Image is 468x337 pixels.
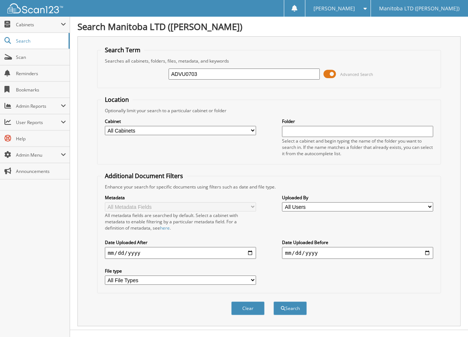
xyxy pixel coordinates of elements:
[231,301,265,315] button: Clear
[105,118,256,124] label: Cabinet
[16,103,61,109] span: Admin Reports
[101,184,437,190] div: Enhance your search for specific documents using filters such as date and file type.
[105,212,256,231] div: All metadata fields are searched by default. Select a cabinet with metadata to enable filtering b...
[273,301,307,315] button: Search
[16,54,66,60] span: Scan
[282,194,433,201] label: Uploaded By
[101,58,437,64] div: Searches all cabinets, folders, files, metadata, and keywords
[431,301,468,337] iframe: Chat Widget
[16,119,61,126] span: User Reports
[16,21,61,28] span: Cabinets
[105,239,256,246] label: Date Uploaded After
[313,6,355,11] span: [PERSON_NAME]
[282,239,433,246] label: Date Uploaded Before
[7,3,63,13] img: scan123-logo-white.svg
[101,96,133,104] legend: Location
[340,71,373,77] span: Advanced Search
[105,268,256,274] label: File type
[105,247,256,259] input: start
[282,247,433,259] input: end
[160,225,170,231] a: here
[16,168,66,174] span: Announcements
[105,194,256,201] label: Metadata
[16,87,66,93] span: Bookmarks
[282,138,433,157] div: Select a cabinet and begin typing the name of the folder you want to search in. If the name match...
[379,6,459,11] span: Manitoba LTD ([PERSON_NAME])
[282,118,433,124] label: Folder
[101,172,187,180] legend: Additional Document Filters
[101,46,144,54] legend: Search Term
[77,20,461,33] h1: Search Manitoba LTD ([PERSON_NAME])
[16,38,65,44] span: Search
[16,152,61,158] span: Admin Menu
[16,136,66,142] span: Help
[16,70,66,77] span: Reminders
[101,107,437,114] div: Optionally limit your search to a particular cabinet or folder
